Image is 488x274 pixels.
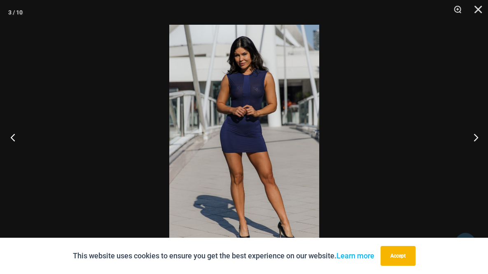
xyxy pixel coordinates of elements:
p: This website uses cookies to ensure you get the best experience on our website. [73,250,374,262]
img: Desire Me Navy 5192 Dress 05 [169,25,319,249]
button: Accept [381,246,416,266]
button: Next [457,117,488,158]
div: 3 / 10 [8,6,23,19]
a: Learn more [336,251,374,260]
